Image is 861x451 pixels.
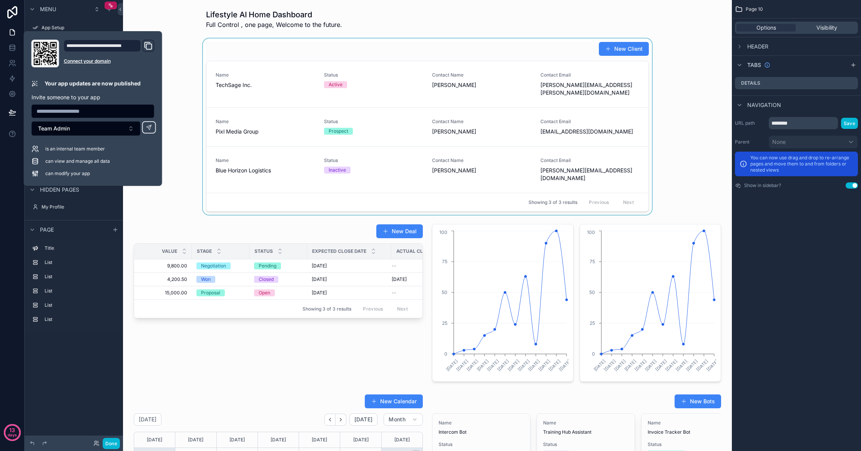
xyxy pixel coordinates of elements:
[303,306,351,312] span: Showing 3 of 3 results
[42,204,117,210] label: My Profile
[64,40,155,67] div: Domain and Custom Link
[29,22,118,34] a: App Setup
[8,429,17,440] p: days
[45,316,115,322] label: List
[45,302,115,308] label: List
[197,248,212,254] span: Stage
[162,248,177,254] span: Value
[45,170,90,177] span: can modify your app
[816,24,837,32] span: Visibility
[747,101,781,109] span: Navigation
[396,248,442,254] span: Actual Close Date
[747,61,761,69] span: Tabs
[529,199,577,205] span: Showing 3 of 3 results
[40,5,56,13] span: Menu
[45,274,115,280] label: List
[25,239,123,333] div: scrollable content
[735,120,766,126] label: URL path
[750,155,853,173] p: You can now use drag and drop to re-arrange pages and move them to and from folders or nested views
[45,146,105,152] span: is an internal team member
[746,6,763,12] span: Page 10
[841,118,858,129] button: Save
[45,245,115,251] label: Title
[744,182,781,189] label: Show in sidebar?
[735,139,766,145] label: Parent
[741,80,760,86] label: Details
[45,158,110,164] span: can view and manage all data
[103,438,120,449] button: Done
[45,259,115,266] label: List
[42,25,117,31] label: App Setup
[40,226,54,234] span: Page
[747,43,768,50] span: Header
[38,125,70,132] span: Team Admin
[769,135,858,149] button: None
[29,201,118,213] a: My Profile
[40,186,79,194] span: Hidden pages
[45,288,115,294] label: List
[32,121,141,136] button: Select Button
[756,24,776,32] span: Options
[64,58,155,64] a: Connect your domain
[9,426,15,434] p: 13
[772,138,786,146] span: None
[254,248,273,254] span: Status
[32,94,155,101] p: Invite someone to your app
[45,80,141,87] p: Your app updates are now published
[312,248,366,254] span: Expected Close Date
